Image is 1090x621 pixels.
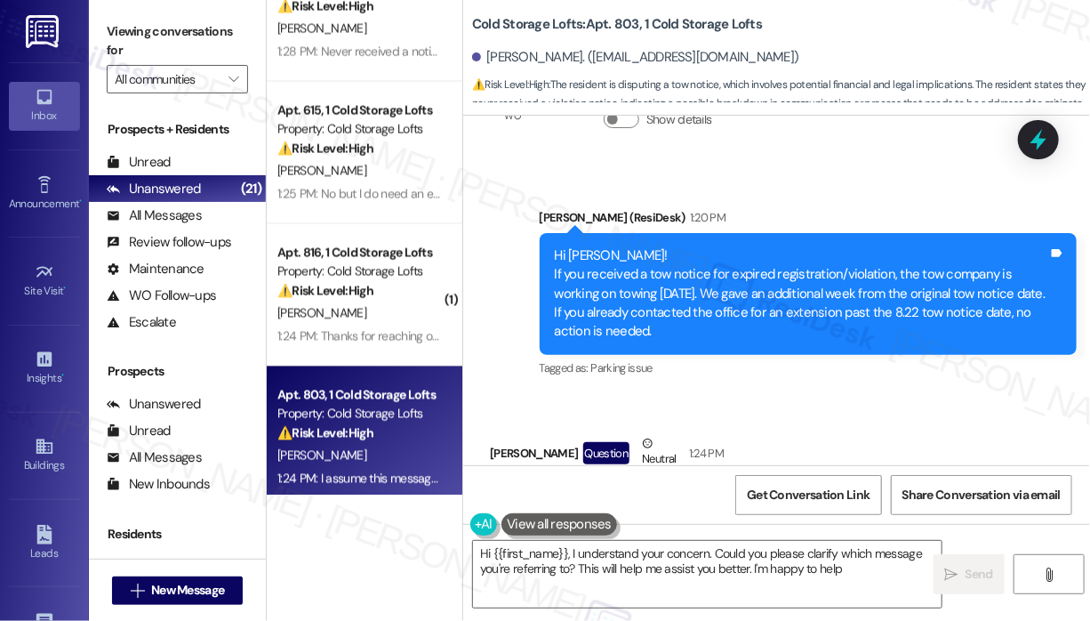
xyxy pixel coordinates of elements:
div: Escalate [107,313,176,332]
div: Residents [89,525,266,544]
div: New Inbounds [107,475,210,494]
input: All communities [115,65,220,93]
img: ResiDesk Logo [26,15,62,48]
div: WO Follow-ups [107,286,216,305]
button: New Message [112,577,244,605]
div: Review follow-ups [107,233,231,252]
strong: ⚠️ Risk Level: High [277,425,373,441]
div: Property: Cold Storage Lofts [277,120,442,139]
a: Site Visit • [9,257,80,305]
a: Inbox [9,82,80,130]
span: [PERSON_NAME] [277,448,366,464]
div: Apt. 816, 1 Cold Storage Lofts [277,244,442,262]
strong: ⚠️ Risk Level: High [472,77,549,92]
div: Prospects + Residents [89,120,266,139]
div: Unanswered [107,180,201,198]
i:  [228,72,238,86]
div: Prospects [89,362,266,381]
div: Apt. 615, 1 Cold Storage Lofts [277,101,442,120]
span: • [61,369,64,382]
a: Leads [9,520,80,568]
div: Tagged as: [540,355,1078,381]
div: Apt. 803, 1 Cold Storage Lofts [277,386,442,405]
span: Send [966,565,993,584]
div: Question [583,442,630,464]
div: All Messages [107,206,202,225]
b: Cold Storage Lofts: Apt. 803, 1 Cold Storage Lofts [472,15,762,34]
div: WO [505,107,522,125]
div: 1:28 PM: Never received a notice on the car.... im still waiting on my title [277,44,636,60]
i:  [1042,568,1055,582]
strong: ⚠️ Risk Level: High [277,141,373,157]
button: Get Conversation Link [735,475,881,515]
div: [PERSON_NAME] (ResiDesk) [540,208,1078,233]
span: Parking issue [590,360,653,375]
div: [PERSON_NAME]. ([EMAIL_ADDRESS][DOMAIN_NAME]) [472,48,799,67]
span: [PERSON_NAME] [277,20,366,36]
span: : The resident is disputing a tow notice, which involves potential financial and legal implicatio... [472,76,1090,133]
div: 1:24 PM: I assume this message is going to everyone? Never received anything stating that I was i... [277,471,830,487]
div: 1:24 PM: Thanks for reaching out, I'm confused why I'd have a tow notice when my tags are up to d... [277,328,990,344]
div: Property: Cold Storage Lofts [277,262,442,281]
span: Share Conversation via email [902,486,1061,504]
div: Maintenance [107,260,204,278]
div: 1:20 PM [685,208,725,227]
div: Hi [PERSON_NAME]! If you received a tow notice for expired registration/violation, the tow compan... [555,246,1049,342]
span: [PERSON_NAME] [277,163,366,179]
div: Unread [107,422,171,440]
span: New Message [151,581,224,600]
div: Unanswered [107,395,201,414]
div: Neutral [638,434,679,472]
i:  [945,568,958,582]
div: Unread [107,557,171,576]
div: 1:24 PM [685,444,724,463]
a: Insights • [9,344,80,392]
span: Get Conversation Link [747,486,870,504]
label: Viewing conversations for [107,18,248,65]
div: (21) [236,175,266,203]
label: Show details [646,110,712,129]
span: • [79,195,82,207]
button: Share Conversation via email [891,475,1072,515]
div: Unread [107,153,171,172]
span: • [64,282,67,294]
i:  [131,584,144,598]
div: [PERSON_NAME] [490,434,1028,478]
textarea: Hi {{first_name}}, I understand your concern. Could you please clarify which message you're refer... [473,541,942,608]
div: All Messages [107,448,202,467]
button: Send [934,554,1005,594]
a: Buildings [9,431,80,480]
div: Property: Cold Storage Lofts [277,405,442,423]
span: [PERSON_NAME] [277,305,366,321]
div: 1:25 PM: No but I do need an extension [277,186,476,202]
strong: ⚠️ Risk Level: High [277,283,373,299]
